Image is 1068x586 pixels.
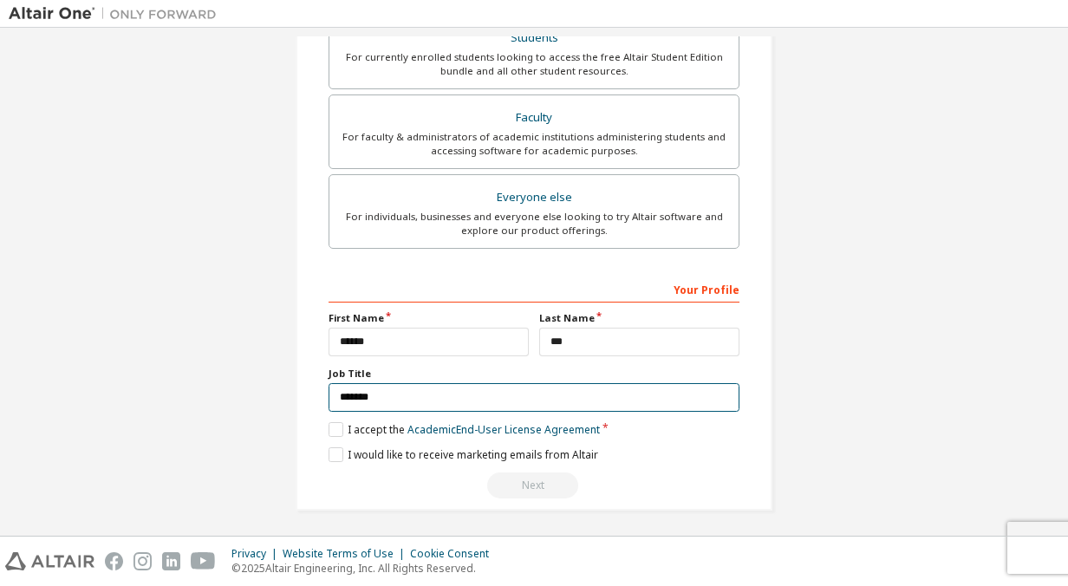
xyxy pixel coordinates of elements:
[105,552,123,570] img: facebook.svg
[283,547,410,561] div: Website Terms of Use
[329,311,529,325] label: First Name
[191,552,216,570] img: youtube.svg
[340,50,728,78] div: For currently enrolled students looking to access the free Altair Student Edition bundle and all ...
[340,186,728,210] div: Everyone else
[329,367,739,381] label: Job Title
[340,26,728,50] div: Students
[5,552,94,570] img: altair_logo.svg
[340,130,728,158] div: For faculty & administrators of academic institutions administering students and accessing softwa...
[340,106,728,130] div: Faculty
[340,210,728,238] div: For individuals, businesses and everyone else looking to try Altair software and explore our prod...
[9,5,225,23] img: Altair One
[329,422,600,437] label: I accept the
[162,552,180,570] img: linkedin.svg
[231,561,499,576] p: © 2025 Altair Engineering, Inc. All Rights Reserved.
[329,472,739,498] div: Provide a valid email to continue
[410,547,499,561] div: Cookie Consent
[133,552,152,570] img: instagram.svg
[329,447,598,462] label: I would like to receive marketing emails from Altair
[231,547,283,561] div: Privacy
[539,311,739,325] label: Last Name
[407,422,600,437] a: Academic End-User License Agreement
[329,275,739,303] div: Your Profile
